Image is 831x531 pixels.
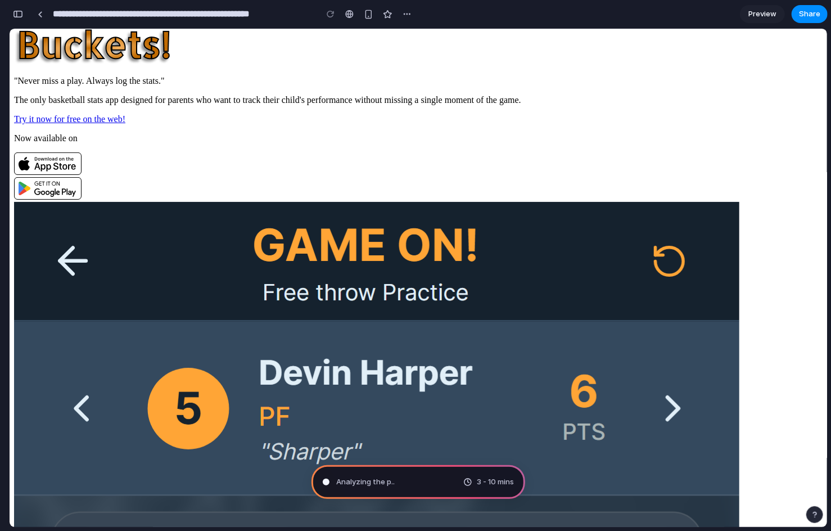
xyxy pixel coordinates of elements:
[4,148,72,171] img: Get Buckets! Basketball Stats App on Google Play Store
[4,124,72,146] img: Download Buckets! Basketball Stats App on the Apple App Store
[336,476,395,488] span: Analyzing the p ..
[477,476,514,488] span: 3 - 10 mins
[792,5,828,23] button: Share
[4,66,813,76] p: The only basketball stats app designed for parents who want to track their child's performance wi...
[4,85,116,95] a: Try it now for free on the web!
[748,8,776,20] span: Preview
[4,47,813,57] p: "Never miss a play. Always log the stats."
[4,105,813,115] p: Now available on
[740,5,785,23] a: Preview
[799,8,820,20] span: Share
